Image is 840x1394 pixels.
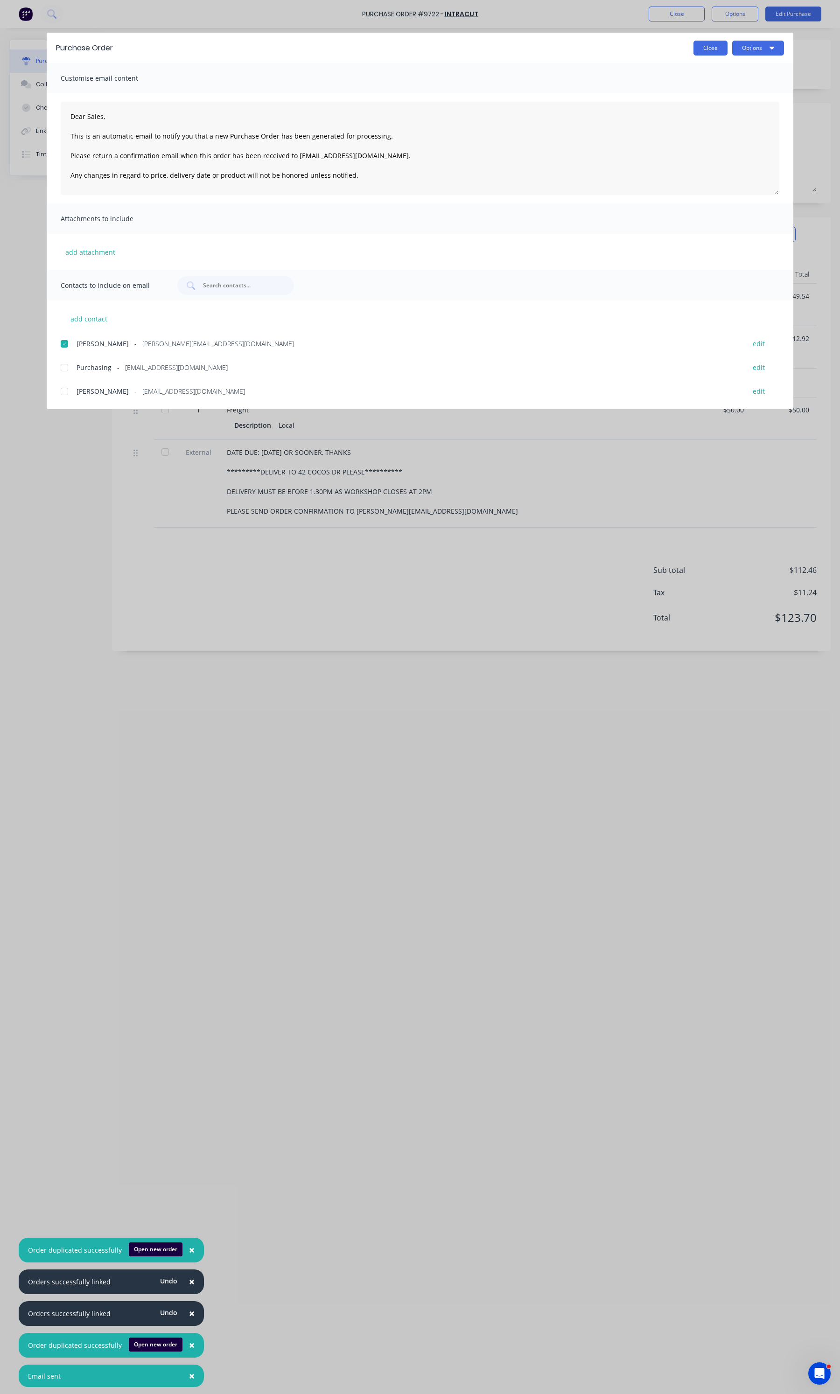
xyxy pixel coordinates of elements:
[180,1271,204,1293] button: Close
[732,41,784,56] button: Options
[142,386,245,396] span: [EMAIL_ADDRESS][DOMAIN_NAME]
[28,1277,111,1287] div: Orders successfully linked
[56,42,113,54] div: Purchase Order
[155,1306,182,1320] button: Undo
[28,1245,122,1255] div: Order duplicated successfully
[61,212,163,225] span: Attachments to include
[142,339,294,348] span: [PERSON_NAME][EMAIL_ADDRESS][DOMAIN_NAME]
[134,339,137,348] span: -
[28,1309,111,1318] div: Orders successfully linked
[693,41,728,56] button: Close
[189,1307,195,1320] span: ×
[202,281,280,290] input: Search contacts...
[125,362,228,372] span: [EMAIL_ADDRESS][DOMAIN_NAME]
[77,386,129,396] span: [PERSON_NAME]
[61,245,120,259] button: add attachment
[747,385,770,397] button: edit
[180,1365,204,1387] button: Close
[180,1303,204,1325] button: Close
[28,1340,122,1350] div: Order duplicated successfully
[189,1243,195,1256] span: ×
[180,1334,204,1357] button: Close
[155,1274,182,1288] button: Undo
[129,1242,182,1256] button: Open new order
[747,361,770,374] button: edit
[180,1239,204,1262] button: Close
[61,102,779,195] textarea: Dear Sales, This is an automatic email to notify you that a new Purchase Order has been generated...
[747,337,770,349] button: edit
[189,1275,195,1288] span: ×
[61,72,163,85] span: Customise email content
[129,1338,182,1352] button: Open new order
[28,1371,61,1381] div: Email sent
[77,362,112,372] span: Purchasing
[134,386,137,396] span: -
[61,312,117,326] button: add contact
[61,279,163,292] span: Contacts to include on email
[77,339,129,348] span: [PERSON_NAME]
[189,1369,195,1382] span: ×
[189,1338,195,1352] span: ×
[117,362,119,372] span: -
[808,1362,831,1385] iframe: Intercom live chat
